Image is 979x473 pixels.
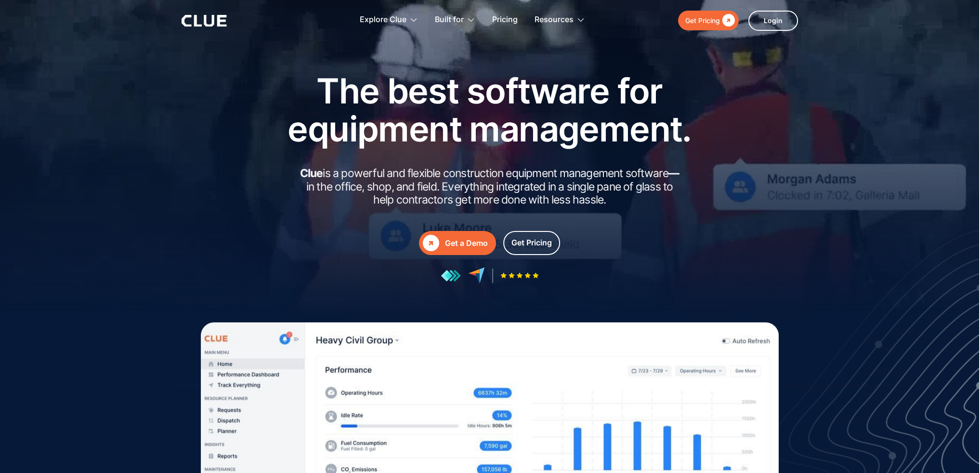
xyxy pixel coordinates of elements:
[468,267,485,284] img: reviews at capterra
[668,166,679,180] strong: —
[806,339,979,473] iframe: Chat Widget
[273,72,706,148] h1: The best software for equipment management.
[535,5,585,35] div: Resources
[300,166,323,180] strong: Clue
[435,5,464,35] div: Built for
[360,5,406,35] div: Explore Clue
[419,231,496,255] a: Get a Demo
[492,5,518,35] a: Pricing
[423,235,439,251] div: 
[511,237,552,249] div: Get Pricing
[360,5,418,35] div: Explore Clue
[535,5,574,35] div: Resources
[678,11,739,30] a: Get Pricing
[685,14,720,26] div: Get Pricing
[503,231,560,255] a: Get Pricing
[720,14,735,26] div: 
[748,11,798,31] a: Login
[297,167,682,207] h2: is a powerful and flexible construction equipment management software in the office, shop, and fi...
[435,5,475,35] div: Built for
[445,237,488,249] div: Get a Demo
[441,269,461,282] img: reviews at getapp
[500,272,539,279] img: Five-star rating icon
